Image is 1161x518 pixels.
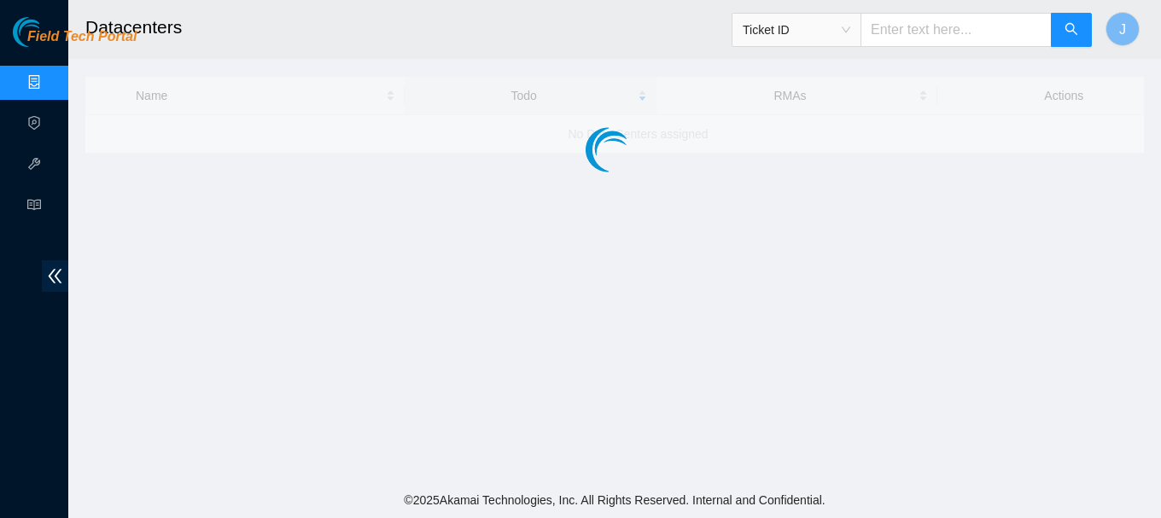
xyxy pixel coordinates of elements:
span: double-left [42,260,68,292]
span: J [1119,19,1126,40]
span: search [1065,22,1078,38]
input: Enter text here... [861,13,1052,47]
footer: © 2025 Akamai Technologies, Inc. All Rights Reserved. Internal and Confidential. [68,482,1161,518]
span: read [27,190,41,224]
img: Akamai Technologies [13,17,86,47]
span: Field Tech Portal [27,29,137,45]
span: Ticket ID [743,17,850,43]
button: search [1051,13,1092,47]
button: J [1106,12,1140,46]
a: Akamai TechnologiesField Tech Portal [13,31,137,53]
